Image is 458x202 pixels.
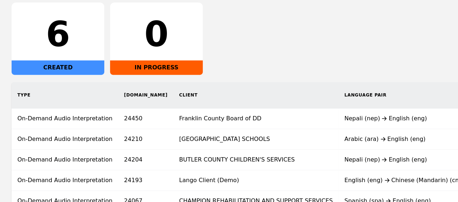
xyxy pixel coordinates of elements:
div: CREATED [12,60,104,75]
th: Client [173,82,339,108]
div: 6 [17,17,98,52]
td: On-Demand Audio Interpretation [12,170,118,191]
td: On-Demand Audio Interpretation [12,150,118,170]
td: 24193 [118,170,173,191]
td: Lango Client (Demo) [173,170,339,191]
td: 24210 [118,129,173,150]
td: 24450 [118,108,173,129]
th: [DOMAIN_NAME] [118,82,173,108]
td: BUTLER COUNTY CHILDREN'S SERVICES [173,150,339,170]
th: Type [12,82,118,108]
td: On-Demand Audio Interpretation [12,129,118,150]
td: 24204 [118,150,173,170]
td: Franklin County Board of DD [173,108,339,129]
div: 0 [116,17,197,52]
div: IN PROGRESS [110,60,203,75]
td: On-Demand Audio Interpretation [12,108,118,129]
td: [GEOGRAPHIC_DATA] SCHOOLS [173,129,339,150]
